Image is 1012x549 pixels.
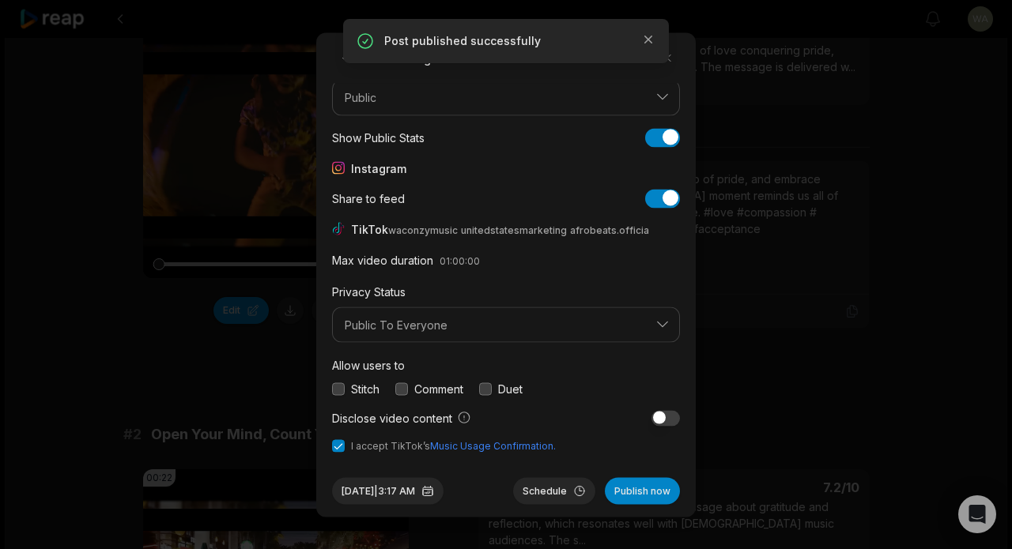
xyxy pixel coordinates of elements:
span: afrobeats.officia [570,224,649,235]
label: Max video duration [332,253,433,266]
button: Public [332,79,680,115]
button: Publish now [605,477,680,504]
label: Privacy Status [332,284,406,298]
span: TikTok [351,220,652,237]
div: Show Public Stats [332,129,425,145]
p: Post published successfully [384,33,628,49]
label: Disclose video content [332,409,471,426]
button: [DATE]|3:17 AM [332,477,444,504]
span: I accept TikTok’s [351,438,556,453]
span: Instagram [351,160,406,176]
label: Stitch [351,380,379,397]
button: Schedule [513,477,595,504]
button: Public To Everyone [332,306,680,343]
span: Public To Everyone [345,318,645,332]
label: Allow users to [332,358,405,371]
label: Duet [498,380,523,397]
div: Share to feed [332,190,405,206]
span: unitedstatesmarketing [461,224,567,235]
span: waconzymusic [388,224,458,235]
a: Music Usage Confirmation. [430,439,556,451]
span: 01:00:00 [440,254,480,266]
label: Comment [414,380,463,397]
h2: Post Settings [332,45,437,70]
span: Public [345,90,645,104]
